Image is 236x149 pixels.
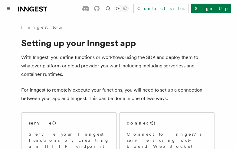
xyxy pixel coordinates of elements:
p: For Inngest to remotely execute your functions, you will need to set up a connection between your... [21,86,215,103]
button: Toggle dark mode [114,5,129,12]
a: Sign Up [191,4,231,13]
button: Toggle navigation [5,5,12,12]
a: Inngest tour [21,24,64,30]
h1: Setting up your Inngest app [21,37,215,48]
h2: connect() [127,120,156,126]
button: Find something... [104,5,112,12]
h2: serve() [29,120,57,126]
p: With Inngest, you define functions or workflows using the SDK and deploy them to whatever platfor... [21,53,215,79]
a: Contact sales [133,4,189,13]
